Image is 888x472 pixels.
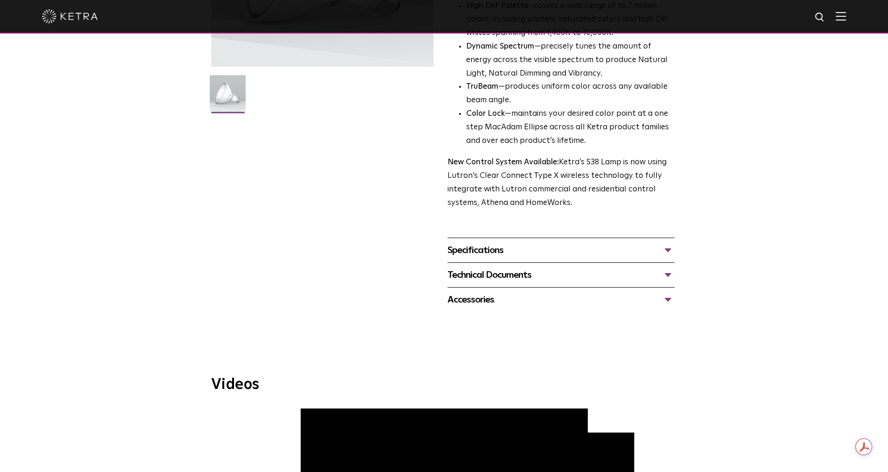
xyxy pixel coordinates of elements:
[466,80,675,107] li: —produces uniform color across any available beam angle.
[466,40,675,81] li: —precisely tunes the amount of energy across the visible spectrum to produce Natural Light, Natur...
[210,75,246,118] img: S38-Lamp-Edison-2021-Web-Square
[466,107,675,148] li: —maintains your desired color point at a one step MacAdam Ellipse across all Ketra product famili...
[836,12,846,21] img: Hamburger%20Nav.svg
[447,243,675,258] div: Specifications
[447,158,559,166] strong: New Control System Available:
[211,377,677,392] h3: Videos
[447,268,675,282] div: Technical Documents
[447,292,675,307] div: Accessories
[814,12,826,23] img: search icon
[447,156,675,210] p: Ketra’s S38 Lamp is now using Lutron’s Clear Connect Type X wireless technology to fully integrat...
[466,42,534,50] strong: Dynamic Spectrum
[466,83,498,91] strong: TruBeam
[466,110,505,118] strong: Color Lock
[42,9,98,23] img: ketra-logo-2019-white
